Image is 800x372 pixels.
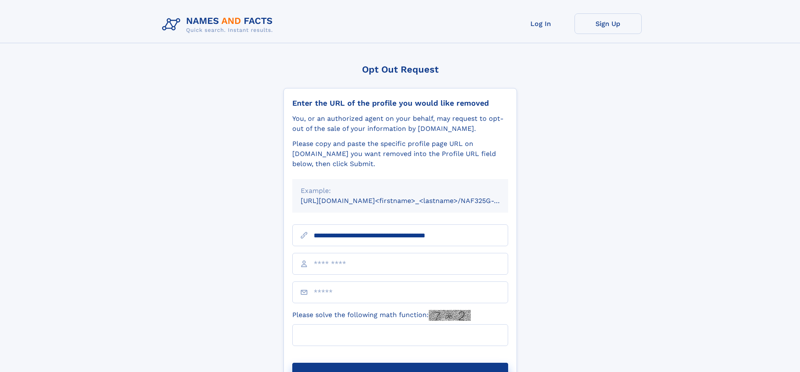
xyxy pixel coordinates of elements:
div: You, or an authorized agent on your behalf, may request to opt-out of the sale of your informatio... [292,114,508,134]
div: Example: [301,186,500,196]
div: Opt Out Request [283,64,517,75]
a: Log In [507,13,574,34]
div: Enter the URL of the profile you would like removed [292,99,508,108]
small: [URL][DOMAIN_NAME]<firstname>_<lastname>/NAF325G-xxxxxxxx [301,197,524,205]
label: Please solve the following math function: [292,310,471,321]
div: Please copy and paste the specific profile page URL on [DOMAIN_NAME] you want removed into the Pr... [292,139,508,169]
a: Sign Up [574,13,642,34]
img: Logo Names and Facts [159,13,280,36]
